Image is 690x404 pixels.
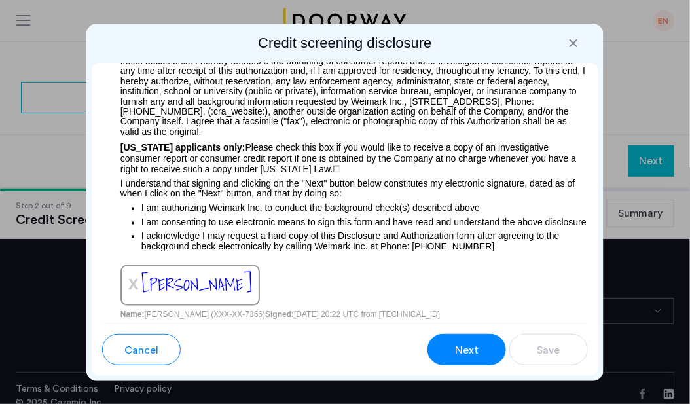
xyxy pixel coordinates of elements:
[102,306,589,321] p: [PERSON_NAME] (XXX-XX-7366) [DATE] 20:22 UTC from [TECHNICAL_ID]
[128,273,139,294] span: x
[141,215,589,230] p: I am consenting to use electronic means to sign this form and have read and understand the above ...
[455,342,479,358] span: Next
[509,334,588,365] button: button
[537,342,560,358] span: Save
[265,310,294,320] span: Signed:
[141,199,589,215] p: I am authorizing Weimark Inc. to conduct the background check(s) described above
[427,334,506,365] button: button
[120,142,245,153] span: [US_STATE] applicants only:
[102,137,589,174] p: Please check this box if you would like to receive a copy of an investigative consumer report or ...
[141,272,252,299] span: [PERSON_NAME]
[102,174,589,198] p: I understand that signing and clicking on the "Next" button below constitutes my electronic signa...
[102,334,181,365] button: button
[141,231,589,252] p: I acknowledge I may request a hard copy of this Disclosure and Authorization form after agreeing ...
[124,342,158,358] span: Cancel
[333,166,340,172] img: 4LAxfPwtD6BVinC2vKR9tPz10Xbrctccj4YAocJUAAAAASUVORK5CYIIA
[102,30,589,137] p: I acknowledge receipt of the DISCLOSURE REGARDING BACKGROUND INVESTIGATION and A SUMMARY OF YOUR ...
[92,34,599,52] h2: Credit screening disclosure
[120,310,145,320] span: Name:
